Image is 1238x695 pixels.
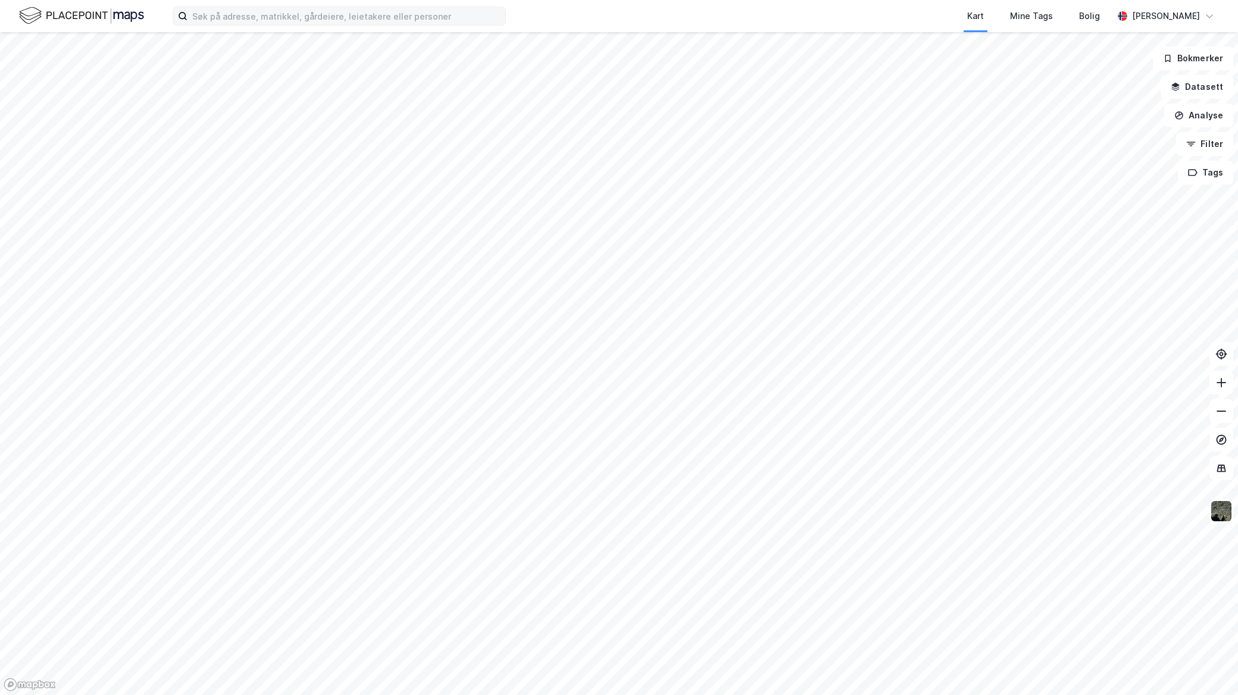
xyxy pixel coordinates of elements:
[1010,9,1053,23] div: Mine Tags
[967,9,984,23] div: Kart
[1132,9,1200,23] div: [PERSON_NAME]
[19,5,144,26] img: logo.f888ab2527a4732fd821a326f86c7f29.svg
[1079,9,1100,23] div: Bolig
[1210,500,1233,522] img: 9k=
[1153,46,1233,70] button: Bokmerker
[1178,161,1233,184] button: Tags
[1176,132,1233,156] button: Filter
[187,7,505,25] input: Søk på adresse, matrikkel, gårdeiere, leietakere eller personer
[1164,104,1233,127] button: Analyse
[4,678,56,691] a: Mapbox homepage
[1161,75,1233,99] button: Datasett
[1178,638,1238,695] div: Kontrollprogram for chat
[1178,638,1238,695] iframe: Chat Widget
